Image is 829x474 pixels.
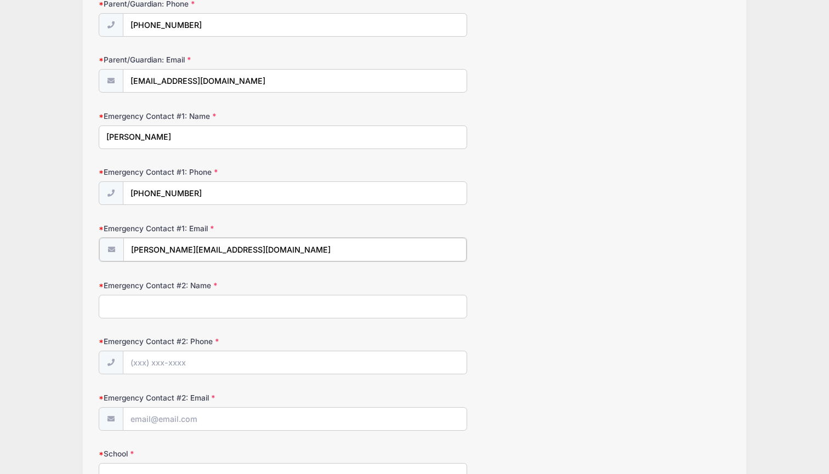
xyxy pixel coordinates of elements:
[99,392,309,403] label: Emergency Contact #2: Email
[99,54,309,65] label: Parent/Guardian: Email
[123,69,467,93] input: email@email.com
[123,351,467,374] input: (xxx) xxx-xxxx
[99,223,309,234] label: Emergency Contact #1: Email
[99,448,309,459] label: School
[123,407,467,431] input: email@email.com
[99,111,309,122] label: Emergency Contact #1: Name
[99,280,309,291] label: Emergency Contact #2: Name
[123,238,467,261] input: email@email.com
[99,336,309,347] label: Emergency Contact #2: Phone
[123,13,467,37] input: (xxx) xxx-xxxx
[123,181,467,205] input: (xxx) xxx-xxxx
[99,167,309,178] label: Emergency Contact #1: Phone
